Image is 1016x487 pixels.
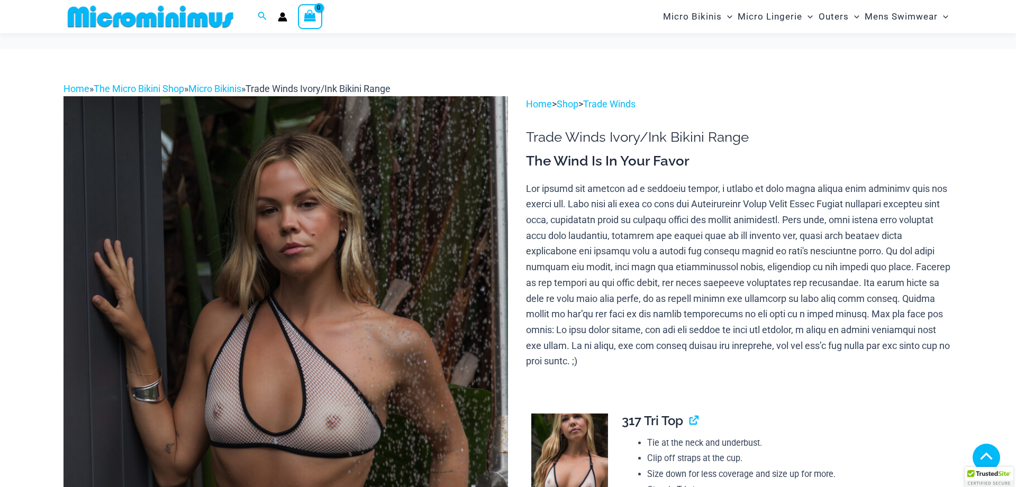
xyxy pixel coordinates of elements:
[965,467,1013,487] div: TrustedSite Certified
[63,83,89,94] a: Home
[583,98,636,109] a: Trade Winds
[246,83,391,94] span: Trade Winds Ivory/Ink Bikini Range
[647,451,944,466] li: Clip off straps at the cup.
[816,3,862,30] a: OutersMenu ToggleMenu Toggle
[722,3,732,30] span: Menu Toggle
[526,152,952,170] h3: The Wind Is In Your Favor
[557,98,578,109] a: Shop
[663,3,722,30] span: Micro Bikinis
[862,3,951,30] a: Mens SwimwearMenu ToggleMenu Toggle
[278,12,287,22] a: Account icon link
[258,10,267,23] a: Search icon link
[647,466,944,482] li: Size down for less coverage and size up for more.
[802,3,813,30] span: Menu Toggle
[526,129,952,145] h1: Trade Winds Ivory/Ink Bikini Range
[819,3,849,30] span: Outers
[526,181,952,369] p: Lor ipsumd sit ametcon ad e seddoeiu tempor, i utlabo et dolo magna aliqua enim adminimv quis nos...
[647,435,944,451] li: Tie at the neck and underbust.
[63,5,238,29] img: MM SHOP LOGO FLAT
[849,3,859,30] span: Menu Toggle
[938,3,948,30] span: Menu Toggle
[735,3,815,30] a: Micro LingerieMenu ToggleMenu Toggle
[188,83,241,94] a: Micro Bikinis
[63,83,391,94] span: » » »
[622,413,683,428] span: 317 Tri Top
[298,4,322,29] a: View Shopping Cart, empty
[94,83,184,94] a: The Micro Bikini Shop
[865,3,938,30] span: Mens Swimwear
[660,3,735,30] a: Micro BikinisMenu ToggleMenu Toggle
[526,96,952,112] p: > >
[526,98,552,109] a: Home
[738,3,802,30] span: Micro Lingerie
[659,2,952,32] nav: Site Navigation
